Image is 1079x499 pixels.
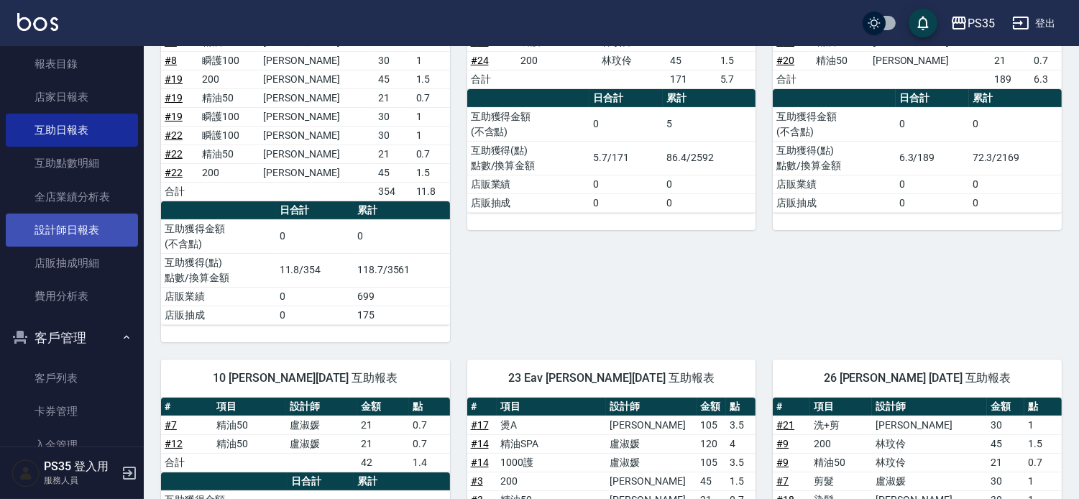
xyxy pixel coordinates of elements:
td: 盧淑媛 [872,472,987,490]
p: 服務人員 [44,474,117,487]
td: 0 [969,175,1062,193]
th: 累計 [354,201,450,220]
a: 互助日報表 [6,114,138,147]
a: #8 [165,55,177,66]
a: #16 [776,36,794,47]
td: 1000護 [497,453,606,472]
th: 項目 [810,398,872,416]
td: 互助獲得金額 (不含點) [773,107,895,141]
th: 日合計 [288,472,354,491]
th: 點 [726,398,756,416]
th: 項目 [213,398,286,416]
td: 合計 [467,70,517,88]
td: 瞬護100 [198,51,260,70]
td: 店販業績 [773,175,895,193]
td: [PERSON_NAME] [872,416,987,434]
th: 累計 [969,89,1062,108]
th: 設計師 [872,398,987,416]
button: 登出 [1006,10,1062,37]
th: 設計師 [286,398,357,416]
td: 剪髮 [810,472,872,490]
th: 累計 [354,472,450,491]
td: [PERSON_NAME] [260,88,375,107]
td: 盧淑媛 [606,453,697,472]
td: 189 [991,70,1030,88]
td: 精油50 [198,88,260,107]
td: 45 [697,472,726,490]
td: 45 [375,70,412,88]
th: # [161,398,213,416]
span: 26 [PERSON_NAME] [DATE] 互助報表 [790,371,1044,385]
a: #12 [165,438,183,449]
td: 21 [357,416,409,434]
th: 金額 [357,398,409,416]
a: 互助點數明細 [6,147,138,180]
th: 日合計 [589,89,663,108]
td: 0 [896,175,969,193]
a: #19 [165,73,183,85]
td: 0 [663,193,756,212]
a: #3 [471,475,483,487]
td: 精油50 [213,416,286,434]
button: save [909,9,937,37]
th: 設計師 [606,398,697,416]
th: 日合計 [276,201,354,220]
td: 1.5 [717,51,756,70]
td: 精油50 [813,51,869,70]
a: #19 [165,92,183,104]
th: # [467,398,497,416]
td: 30 [375,51,412,70]
td: 118.7/3561 [354,253,450,287]
td: 11.8 [413,182,450,201]
a: 店家日報表 [6,81,138,114]
td: 店販業績 [161,287,276,306]
a: #22 [165,167,183,178]
td: 4 [726,434,756,453]
td: 1.4 [409,453,450,472]
td: 店販抽成 [773,193,895,212]
td: 0 [589,175,663,193]
td: 互助獲得(點) 點數/換算金額 [773,141,895,175]
table: a dense table [773,89,1062,213]
a: 全店業績分析表 [6,180,138,214]
td: 合計 [773,70,812,88]
td: 1 [1024,416,1062,434]
td: 洗+剪 [810,416,872,434]
button: PS35 [945,9,1001,38]
table: a dense table [161,201,450,325]
td: 瞬護100 [198,107,260,126]
td: 86.4/2592 [663,141,756,175]
a: #24 [471,55,489,66]
td: 0 [663,175,756,193]
td: 21 [375,88,412,107]
td: 120 [697,434,726,453]
td: 5.7/171 [589,141,663,175]
td: 171 [666,70,716,88]
td: 精油SPA [497,434,606,453]
td: 21 [375,145,412,163]
td: 21 [987,453,1024,472]
td: [PERSON_NAME] [260,126,375,145]
td: 0.7 [1024,453,1062,472]
td: [PERSON_NAME] [260,51,375,70]
td: [PERSON_NAME] [260,163,375,182]
span: 10 [PERSON_NAME][DATE] 互助報表 [178,371,433,385]
td: [PERSON_NAME] [260,107,375,126]
td: [PERSON_NAME] [869,51,991,70]
a: #7 [165,419,177,431]
th: 日合計 [896,89,969,108]
a: #19 [165,111,183,122]
td: 合計 [161,453,213,472]
a: 入金管理 [6,429,138,462]
a: 設計師日報表 [6,214,138,247]
td: 精油50 [810,453,872,472]
td: 105 [697,416,726,434]
a: 費用分析表 [6,280,138,313]
td: 精油50 [198,145,260,163]
a: #21 [776,419,794,431]
a: 報表目錄 [6,47,138,81]
td: 105 [697,453,726,472]
a: #14 [471,457,489,468]
td: 72.3/2169 [969,141,1062,175]
td: 互助獲得金額 (不含點) [161,219,276,253]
